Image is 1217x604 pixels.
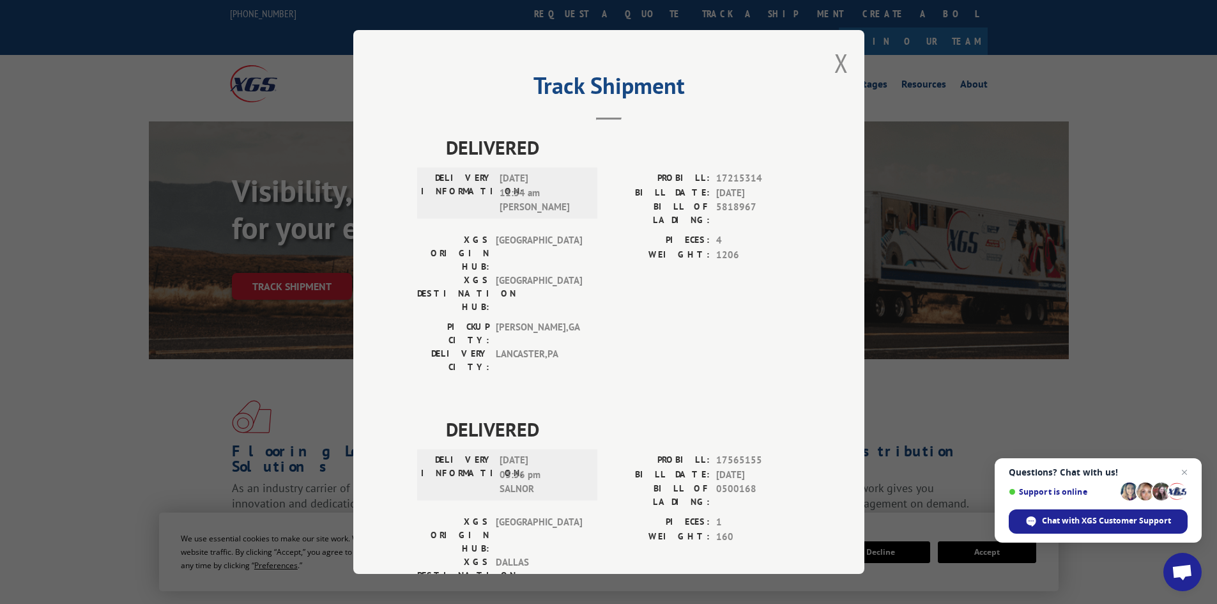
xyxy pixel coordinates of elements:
span: DELIVERED [446,133,800,162]
label: BILL DATE: [609,468,710,483]
span: [DATE] 11:34 am [PERSON_NAME] [500,171,586,215]
label: BILL OF LADING: [609,200,710,227]
span: DELIVERED [446,415,800,444]
label: DELIVERY INFORMATION: [421,453,493,497]
span: Support is online [1009,487,1116,497]
span: Questions? Chat with us! [1009,467,1188,477]
span: [GEOGRAPHIC_DATA] [496,515,582,555]
label: BILL DATE: [609,186,710,201]
button: Close modal [834,46,848,80]
span: [DATE] [716,186,800,201]
span: 0500168 [716,482,800,509]
label: XGS DESTINATION HUB: [417,274,489,314]
span: 4 [716,233,800,248]
label: BILL OF LADING: [609,482,710,509]
span: 17565155 [716,453,800,468]
span: [DATE] 03:56 pm SALNOR [500,453,586,497]
label: DELIVERY INFORMATION: [421,171,493,215]
label: PIECES: [609,515,710,530]
span: [DATE] [716,468,800,483]
label: XGS ORIGIN HUB: [417,233,489,274]
span: [GEOGRAPHIC_DATA] [496,233,582,274]
label: XGS DESTINATION HUB: [417,555,489,596]
label: WEIGHT: [609,530,710,545]
span: 17215314 [716,171,800,186]
span: 1 [716,515,800,530]
label: PROBILL: [609,171,710,186]
label: DELIVERY CITY: [417,347,489,374]
span: 5818967 [716,200,800,227]
span: 160 [716,530,800,545]
h2: Track Shipment [417,77,800,101]
span: Chat with XGS Customer Support [1042,515,1171,527]
label: PROBILL: [609,453,710,468]
label: PIECES: [609,233,710,248]
span: [GEOGRAPHIC_DATA] [496,274,582,314]
span: LANCASTER , PA [496,347,582,374]
span: DALLAS [496,555,582,596]
span: [PERSON_NAME] , GA [496,320,582,347]
label: PICKUP CITY: [417,320,489,347]
span: 1206 [716,248,800,263]
span: Chat with XGS Customer Support [1009,509,1188,534]
label: WEIGHT: [609,248,710,263]
label: XGS ORIGIN HUB: [417,515,489,555]
a: Open chat [1163,553,1202,591]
